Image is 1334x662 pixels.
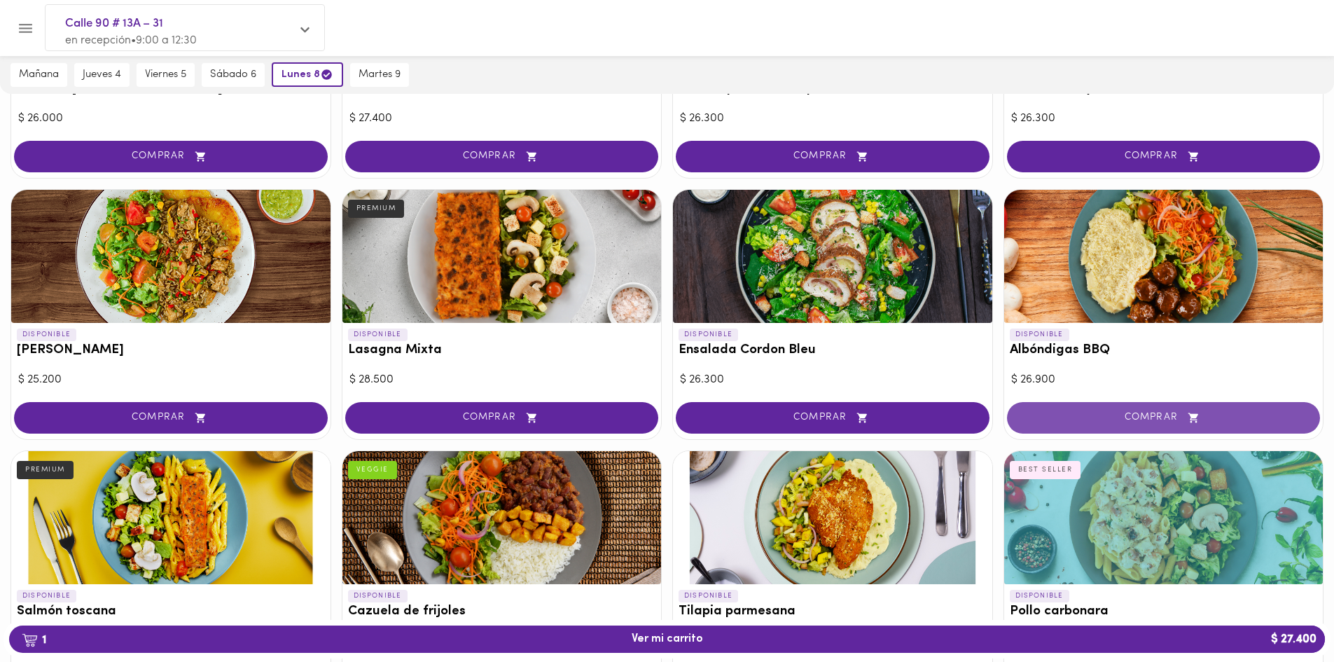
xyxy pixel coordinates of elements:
[345,402,659,434] button: COMPRAR
[1010,343,1318,358] h3: Albóndigas BBQ
[348,605,656,619] h3: Cazuela de frijoles
[349,372,655,388] div: $ 28.500
[83,69,121,81] span: jueves 4
[9,626,1325,653] button: 1Ver mi carrito$ 27.400
[17,590,76,602] p: DISPONIBLE
[22,633,38,647] img: cart.png
[17,329,76,341] p: DISPONIBLE
[17,461,74,479] div: PREMIUM
[11,451,331,584] div: Salmón toscana
[680,111,985,127] div: $ 26.300
[680,372,985,388] div: $ 26.300
[145,69,186,81] span: viernes 5
[342,190,662,323] div: Lasagna Mixta
[17,605,325,619] h3: Salmón toscana
[673,190,992,323] div: Ensalada Cordon Bleu
[32,412,310,424] span: COMPRAR
[1007,141,1321,172] button: COMPRAR
[137,63,195,87] button: viernes 5
[1010,461,1081,479] div: BEST SELLER
[65,35,197,46] span: en recepción • 9:00 a 12:30
[272,62,343,87] button: lunes 8
[363,412,641,424] span: COMPRAR
[632,633,703,646] span: Ver mi carrito
[1010,590,1069,602] p: DISPONIBLE
[202,63,265,87] button: sábado 6
[350,63,409,87] button: martes 9
[679,343,987,358] h3: Ensalada Cordon Bleu
[1024,151,1303,163] span: COMPRAR
[13,630,55,649] b: 1
[210,69,256,81] span: sábado 6
[348,461,397,479] div: VEGGIE
[1011,372,1316,388] div: $ 26.900
[1010,329,1069,341] p: DISPONIBLE
[693,151,972,163] span: COMPRAR
[18,372,324,388] div: $ 25.200
[359,69,401,81] span: martes 9
[11,190,331,323] div: Arroz chaufa
[693,412,972,424] span: COMPRAR
[676,141,989,172] button: COMPRAR
[1253,581,1320,648] iframe: Messagebird Livechat Widget
[282,68,333,81] span: lunes 8
[348,200,405,218] div: PREMIUM
[17,343,325,358] h3: [PERSON_NAME]
[65,15,291,33] span: Calle 90 # 13A – 31
[348,343,656,358] h3: Lasagna Mixta
[19,69,59,81] span: mañana
[14,141,328,172] button: COMPRAR
[679,605,987,619] h3: Tilapia parmesana
[676,402,989,434] button: COMPRAR
[18,111,324,127] div: $ 26.000
[1004,451,1323,584] div: Pollo carbonara
[679,329,738,341] p: DISPONIBLE
[32,151,310,163] span: COMPRAR
[14,402,328,434] button: COMPRAR
[348,329,408,341] p: DISPONIBLE
[348,590,408,602] p: DISPONIBLE
[363,151,641,163] span: COMPRAR
[345,141,659,172] button: COMPRAR
[679,590,738,602] p: DISPONIBLE
[8,11,43,46] button: Menu
[1010,605,1318,619] h3: Pollo carbonara
[1024,412,1303,424] span: COMPRAR
[1007,402,1321,434] button: COMPRAR
[11,63,67,87] button: mañana
[1011,111,1316,127] div: $ 26.300
[349,111,655,127] div: $ 27.400
[1004,190,1323,323] div: Albóndigas BBQ
[74,63,130,87] button: jueves 4
[342,451,662,584] div: Cazuela de frijoles
[673,451,992,584] div: Tilapia parmesana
